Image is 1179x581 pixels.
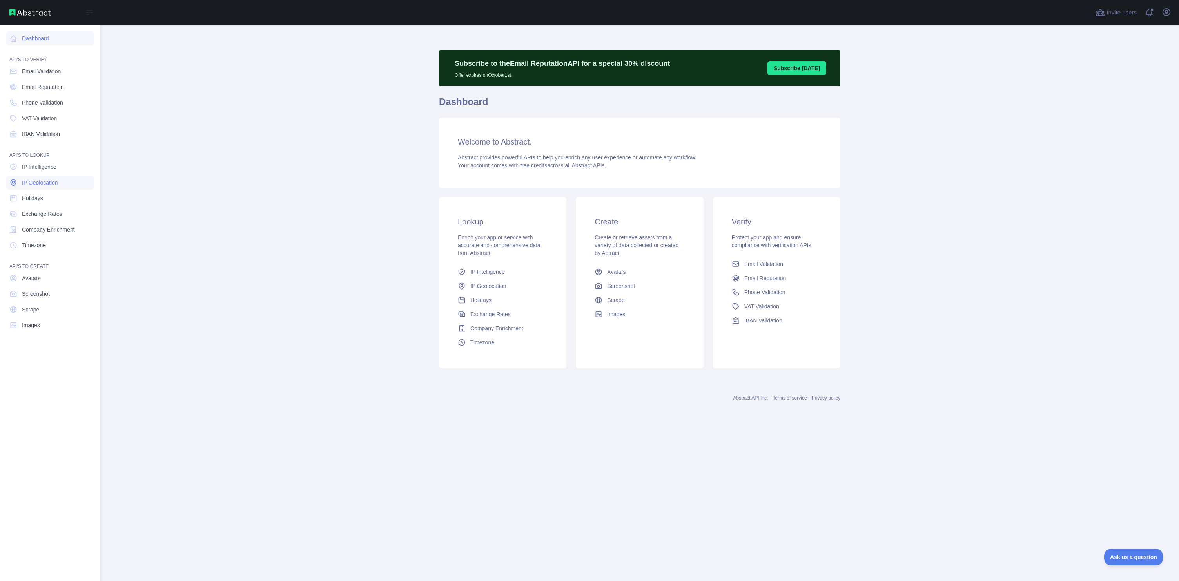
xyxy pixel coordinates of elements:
[470,282,506,290] span: IP Geolocation
[22,274,40,282] span: Avatars
[607,310,625,318] span: Images
[470,268,505,276] span: IP Intelligence
[595,216,684,227] h3: Create
[744,317,782,324] span: IBAN Validation
[22,290,50,298] span: Screenshot
[6,64,94,78] a: Email Validation
[470,338,494,346] span: Timezone
[729,285,825,299] a: Phone Validation
[595,234,678,256] span: Create or retrieve assets from a variety of data collected or created by Abtract
[22,226,75,233] span: Company Enrichment
[744,288,785,296] span: Phone Validation
[1094,6,1138,19] button: Invite users
[470,324,523,332] span: Company Enrichment
[455,335,551,349] a: Timezone
[455,58,670,69] p: Subscribe to the Email Reputation API for a special 30 % discount
[6,207,94,221] a: Exchange Rates
[812,395,840,401] a: Privacy policy
[6,191,94,205] a: Holidays
[6,302,94,317] a: Scrape
[6,160,94,174] a: IP Intelligence
[6,47,94,63] div: API'S TO VERIFY
[455,321,551,335] a: Company Enrichment
[22,210,62,218] span: Exchange Rates
[591,265,687,279] a: Avatars
[470,296,492,304] span: Holidays
[22,306,39,313] span: Scrape
[6,238,94,252] a: Timezone
[458,234,541,256] span: Enrich your app or service with accurate and comprehensive data from Abstract
[6,318,94,332] a: Images
[732,216,822,227] h3: Verify
[455,307,551,321] a: Exchange Rates
[6,111,94,125] a: VAT Validation
[455,279,551,293] a: IP Geolocation
[6,254,94,270] div: API'S TO CREATE
[729,299,825,313] a: VAT Validation
[729,271,825,285] a: Email Reputation
[22,114,57,122] span: VAT Validation
[744,260,783,268] span: Email Validation
[744,274,786,282] span: Email Reputation
[729,257,825,271] a: Email Validation
[520,162,547,168] span: free credits
[6,271,94,285] a: Avatars
[22,194,43,202] span: Holidays
[22,130,60,138] span: IBAN Validation
[729,313,825,328] a: IBAN Validation
[455,265,551,279] a: IP Intelligence
[744,302,779,310] span: VAT Validation
[22,241,46,249] span: Timezone
[6,127,94,141] a: IBAN Validation
[455,293,551,307] a: Holidays
[767,61,826,75] button: Subscribe [DATE]
[22,83,64,91] span: Email Reputation
[773,395,807,401] a: Terms of service
[1104,549,1163,565] iframe: Toggle Customer Support
[607,296,624,304] span: Scrape
[6,96,94,110] a: Phone Validation
[439,96,840,114] h1: Dashboard
[591,293,687,307] a: Scrape
[1106,8,1137,17] span: Invite users
[458,216,548,227] h3: Lookup
[607,268,626,276] span: Avatars
[733,395,768,401] a: Abstract API Inc.
[458,162,606,168] span: Your account comes with across all Abstract APIs.
[6,287,94,301] a: Screenshot
[470,310,511,318] span: Exchange Rates
[458,154,697,161] span: Abstract provides powerful APIs to help you enrich any user experience or automate any workflow.
[22,321,40,329] span: Images
[732,234,811,248] span: Protect your app and ensure compliance with verification APIs
[591,279,687,293] a: Screenshot
[22,99,63,107] span: Phone Validation
[22,179,58,186] span: IP Geolocation
[6,143,94,158] div: API'S TO LOOKUP
[6,176,94,190] a: IP Geolocation
[6,31,94,45] a: Dashboard
[6,223,94,237] a: Company Enrichment
[6,80,94,94] a: Email Reputation
[607,282,635,290] span: Screenshot
[591,307,687,321] a: Images
[22,163,56,171] span: IP Intelligence
[458,136,822,147] h3: Welcome to Abstract.
[455,69,670,78] p: Offer expires on October 1st.
[9,9,51,16] img: Abstract API
[22,67,61,75] span: Email Validation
